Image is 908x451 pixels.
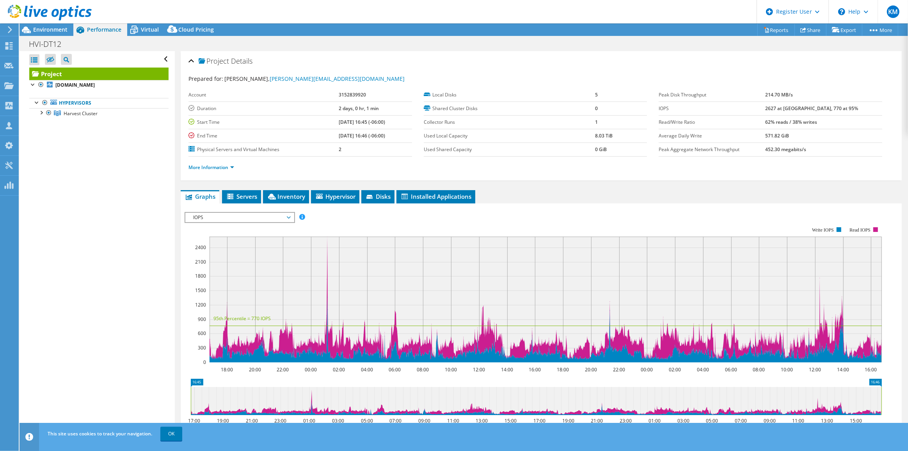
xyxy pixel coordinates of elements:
[757,24,795,36] a: Reports
[198,330,206,337] text: 600
[188,75,223,82] label: Prepared for:
[595,119,598,125] b: 1
[419,417,431,424] text: 09:00
[595,146,607,153] b: 0 GiB
[753,366,765,373] text: 08:00
[195,244,206,251] text: 2400
[188,91,338,99] label: Account
[591,417,603,424] text: 21:00
[217,417,229,424] text: 19:00
[838,8,845,15] svg: \n
[365,193,391,200] span: Disks
[424,91,595,99] label: Local Disks
[87,26,121,33] span: Performance
[529,366,541,373] text: 16:00
[55,82,95,88] b: [DOMAIN_NAME]
[641,366,653,373] text: 00:00
[25,40,73,48] h1: HVI-DT12
[275,417,287,424] text: 23:00
[339,119,385,125] b: [DATE] 16:45 (-06:00)
[33,26,68,33] span: Environment
[270,75,405,82] a: [PERSON_NAME][EMAIL_ADDRESS][DOMAIN_NAME]
[659,91,765,99] label: Peak Disk Throughput
[697,366,709,373] text: 04:00
[160,427,182,441] a: OK
[865,366,877,373] text: 16:00
[424,132,595,140] label: Used Local Capacity
[557,366,569,373] text: 18:00
[305,366,317,373] text: 00:00
[267,193,305,200] span: Inventory
[850,227,871,233] text: Read IOPS
[417,366,429,373] text: 08:00
[213,315,271,322] text: 95th Percentile = 770 IOPS
[620,417,632,424] text: 23:00
[195,258,206,265] text: 2100
[390,417,402,424] text: 07:00
[862,24,898,36] a: More
[29,80,169,90] a: [DOMAIN_NAME]
[659,118,765,126] label: Read/Write Ratio
[793,417,805,424] text: 11:00
[198,316,206,323] text: 900
[332,417,345,424] text: 03:00
[595,132,613,139] b: 8.03 TiB
[29,108,169,118] a: Harvest Cluster
[659,146,765,153] label: Peak Aggregate Network Throughput
[304,417,316,424] text: 01:00
[445,366,457,373] text: 10:00
[585,366,597,373] text: 20:00
[613,366,625,373] text: 22:00
[424,146,595,153] label: Used Shared Capacity
[203,359,206,365] text: 0
[837,366,849,373] text: 14:00
[476,417,488,424] text: 13:00
[424,105,595,112] label: Shared Cluster Disks
[850,417,862,424] text: 15:00
[339,105,379,112] b: 2 days, 0 hr, 1 min
[501,366,514,373] text: 14:00
[246,417,258,424] text: 21:00
[649,417,661,424] text: 01:00
[706,417,718,424] text: 05:00
[389,366,401,373] text: 06:00
[188,146,338,153] label: Physical Servers and Virtual Machines
[794,24,826,36] a: Share
[198,344,206,351] text: 300
[195,273,206,279] text: 1800
[534,417,546,424] text: 17:00
[141,26,159,33] span: Virtual
[765,91,793,98] b: 214.70 MB/s
[765,146,806,153] b: 452.30 megabits/s
[826,24,862,36] a: Export
[765,119,817,125] b: 62% reads / 38% writes
[781,366,793,373] text: 10:00
[221,366,233,373] text: 18:00
[765,105,858,112] b: 2627 at [GEOGRAPHIC_DATA], 770 at 95%
[188,132,338,140] label: End Time
[887,5,899,18] span: KM
[224,75,405,82] span: [PERSON_NAME],
[595,91,598,98] b: 5
[765,132,789,139] b: 571.82 GiB
[725,366,737,373] text: 06:00
[659,105,765,112] label: IOPS
[595,105,598,112] b: 0
[277,366,289,373] text: 22:00
[226,193,257,200] span: Servers
[185,193,215,200] span: Graphs
[735,417,747,424] text: 07:00
[188,105,338,112] label: Duration
[812,227,834,233] text: Write IOPS
[195,301,206,308] text: 1200
[195,287,206,294] text: 1500
[448,417,460,424] text: 11:00
[333,366,345,373] text: 02:00
[189,213,290,222] span: IOPS
[231,56,252,66] span: Details
[505,417,517,424] text: 15:00
[339,132,385,139] b: [DATE] 16:46 (-06:00)
[678,417,690,424] text: 03:00
[361,366,373,373] text: 04:00
[64,110,98,117] span: Harvest Cluster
